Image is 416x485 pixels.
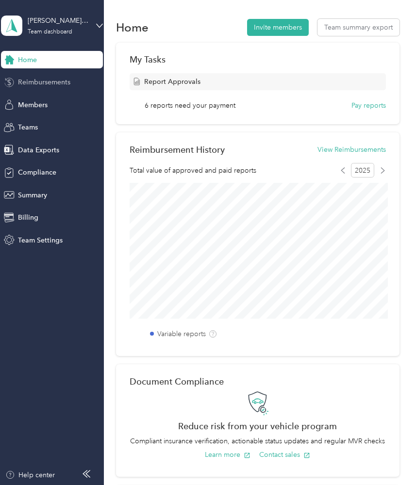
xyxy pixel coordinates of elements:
div: My Tasks [130,54,386,65]
span: Team Settings [18,235,63,245]
span: Total value of approved and paid reports [130,165,256,176]
h2: Document Compliance [130,376,224,387]
span: Home [18,55,37,65]
button: Contact sales [259,450,310,460]
div: [PERSON_NAME] Brothers Roofing [28,16,88,26]
p: Compliant insurance verification, actionable status updates and regular MVR checks [130,436,386,446]
span: Compliance [18,167,56,178]
h2: Reduce risk from your vehicle program [130,421,386,431]
span: Members [18,100,48,110]
span: 6 reports need your payment [145,100,235,111]
span: Summary [18,190,47,200]
h2: Reimbursement History [130,145,225,155]
button: View Reimbursements [317,145,386,155]
span: 2025 [351,163,374,178]
label: Variable reports [157,329,206,339]
button: Team summary export [317,19,399,36]
span: Teams [18,122,38,132]
button: Invite members [247,19,309,36]
button: Help center [5,470,55,480]
span: Report Approvals [144,77,200,87]
iframe: Everlance-gr Chat Button Frame [362,431,416,485]
h1: Home [116,22,149,32]
button: Pay reports [351,100,386,111]
span: Reimbursements [18,77,70,87]
div: Team dashboard [28,29,72,35]
span: Data Exports [18,145,59,155]
span: Billing [18,212,38,223]
button: Learn more [205,450,250,460]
